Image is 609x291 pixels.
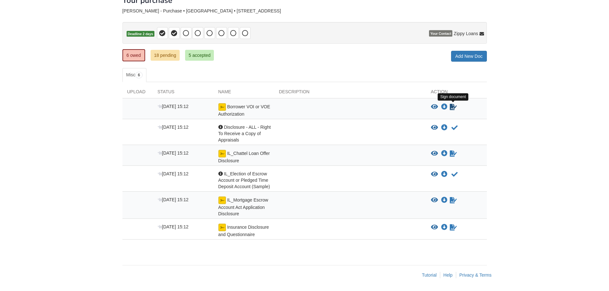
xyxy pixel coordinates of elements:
div: [PERSON_NAME] - Purchase • [GEOGRAPHIC_DATA] • [STREET_ADDRESS] [122,8,487,14]
span: 6 [135,72,143,78]
button: Acknowledge receipt of document [451,171,458,178]
a: Privacy & Terms [459,272,492,278]
span: IL_Election of Escrow Account or Pledged Time Deposit Account (Sample) [218,171,270,189]
a: Download Insurance Disclosure and Questionnaire [441,225,448,230]
span: Disclosure - ALL - Right To Receive a Copy of Appraisals [218,125,271,142]
a: Download Borrower VOI or VOE Authorization [441,104,448,110]
div: Description [274,88,426,98]
button: View Disclosure - ALL - Right To Receive a Copy of Appraisals [431,125,438,131]
span: [DATE] 15:12 [158,197,189,202]
a: Download IL_Chattel Loan Offer Disclosure [441,151,448,156]
span: [DATE] 15:12 [158,104,189,109]
div: Action [426,88,487,98]
a: Sign Form [449,224,457,231]
span: Insurance Disclosure and Questionnaire [218,225,269,237]
div: Upload [122,88,153,98]
a: 6 owed [122,49,145,61]
button: Acknowledge receipt of document [451,124,458,132]
div: Status [153,88,214,98]
span: Your Contact [429,30,452,37]
button: View IL_Chattel Loan Offer Disclosure [431,150,438,157]
a: 5 accepted [185,50,214,61]
img: Ready for you to esign [218,103,226,111]
img: Ready for you to esign [218,150,226,157]
div: Name [214,88,274,98]
span: Borrower VOI or VOE Authorization [218,104,270,117]
a: Add New Doc [451,51,487,62]
a: Misc [122,68,146,82]
span: [DATE] 15:12 [158,150,189,156]
button: View IL_Mortgage Escrow Account Act Application Disclosure [431,197,438,203]
a: Download IL_Mortgage Escrow Account Act Application Disclosure [441,198,448,203]
span: Zippy Loans [454,30,478,37]
a: Download Disclosure - ALL - Right To Receive a Copy of Appraisals [441,125,448,130]
span: [DATE] 15:12 [158,125,189,130]
a: Sign Form [449,196,457,204]
span: [DATE] 15:12 [158,171,189,176]
a: Sign Form [449,103,457,111]
span: IL_Chattel Loan Offer Disclosure [218,151,270,163]
button: View Insurance Disclosure and Questionnaire [431,224,438,231]
a: 18 pending [151,50,180,61]
a: Download IL_Election of Escrow Account or Pledged Time Deposit Account (Sample) [441,172,448,177]
img: Ready for you to esign [218,196,226,204]
button: View Borrower VOI or VOE Authorization [431,104,438,110]
a: Help [443,272,453,278]
a: Tutorial [422,272,437,278]
a: Sign Form [449,150,457,157]
span: IL_Mortgage Escrow Account Act Application Disclosure [218,197,268,216]
img: Ready for you to esign [218,224,226,231]
span: Deadline 2 days [127,31,154,37]
div: Sign document [438,93,468,101]
button: View IL_Election of Escrow Account or Pledged Time Deposit Account (Sample) [431,171,438,178]
span: [DATE] 15:12 [158,224,189,229]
